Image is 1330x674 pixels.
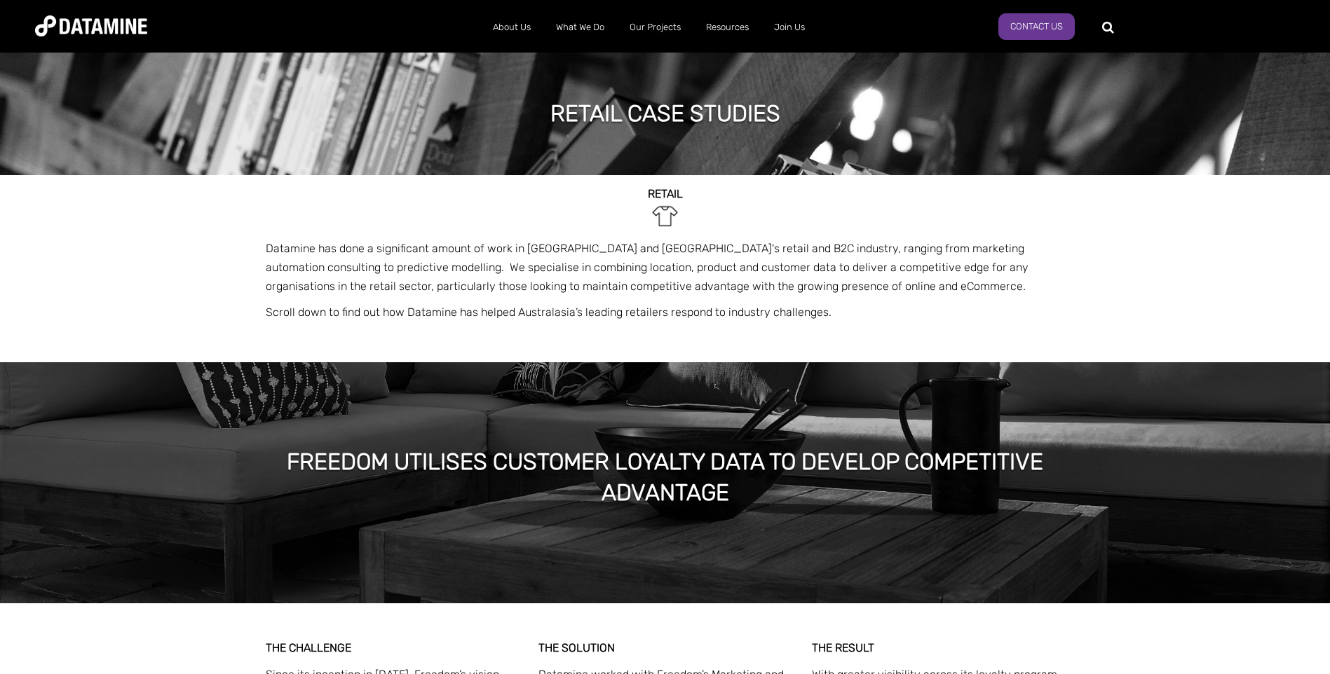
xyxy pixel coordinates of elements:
a: Contact Us [998,13,1075,40]
img: Datamine [35,15,147,36]
p: Scroll down to find out how Datamine has helped Australasia’s leading retailers respond to indust... [266,303,1065,322]
a: About Us [480,9,543,46]
h2: RETAIL [266,188,1065,200]
span: Datamine has done a significant amount of work in [GEOGRAPHIC_DATA] and [GEOGRAPHIC_DATA]'s retai... [266,242,1029,293]
a: Our Projects [617,9,693,46]
a: What We Do [543,9,617,46]
h1: retail case studies [550,98,780,129]
a: Resources [693,9,761,46]
strong: THE RESULT [812,641,874,654]
img: Retail-1 [649,200,681,232]
a: Join Us [761,9,817,46]
strong: THE CHALLENGE [266,641,351,654]
h1: Freedom Utilises Customer Loyalty Data to Develop Competitive Advantage [238,446,1093,509]
strong: THE SOLUTION [538,641,615,654]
